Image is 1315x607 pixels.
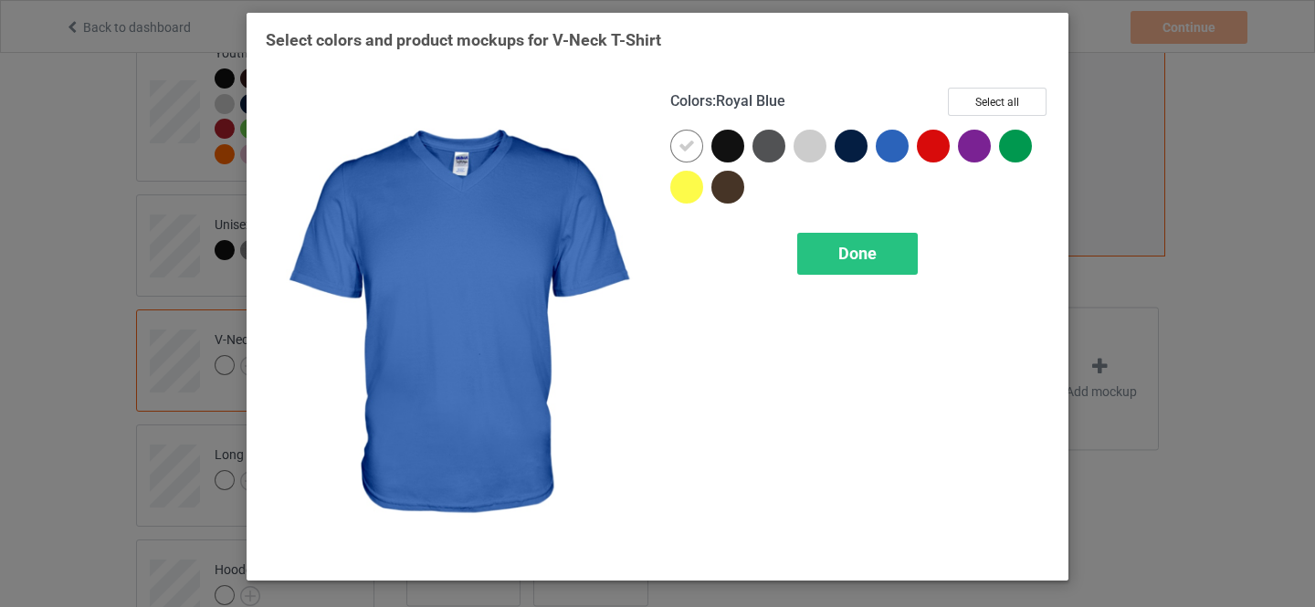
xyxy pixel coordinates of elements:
[716,92,785,110] span: Royal Blue
[948,88,1047,116] button: Select all
[670,92,785,111] h4: :
[266,30,661,49] span: Select colors and product mockups for V-Neck T-Shirt
[838,244,877,263] span: Done
[266,88,645,561] img: regular.jpg
[670,92,712,110] span: Colors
